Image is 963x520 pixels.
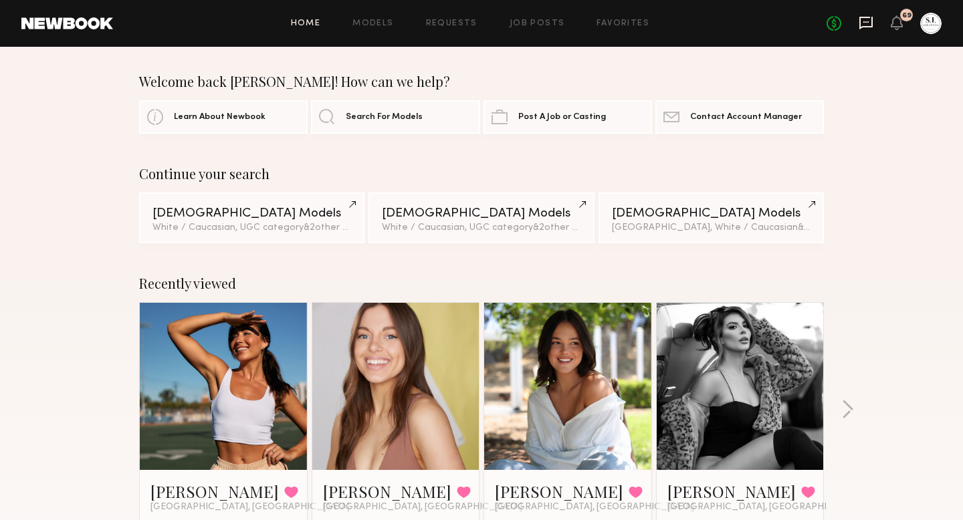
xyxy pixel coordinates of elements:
[291,19,321,28] a: Home
[667,502,867,513] span: [GEOGRAPHIC_DATA], [GEOGRAPHIC_DATA]
[346,113,423,122] span: Search For Models
[368,192,594,243] a: [DEMOGRAPHIC_DATA] ModelsWhite / Caucasian, UGC category&2other filters
[510,19,565,28] a: Job Posts
[495,502,694,513] span: [GEOGRAPHIC_DATA], [GEOGRAPHIC_DATA]
[150,502,350,513] span: [GEOGRAPHIC_DATA], [GEOGRAPHIC_DATA]
[139,275,824,291] div: Recently viewed
[323,481,451,502] a: [PERSON_NAME]
[612,223,811,233] div: [GEOGRAPHIC_DATA], White / Caucasian
[599,192,824,243] a: [DEMOGRAPHIC_DATA] Models[GEOGRAPHIC_DATA], White / Caucasian&2other filters
[495,481,623,502] a: [PERSON_NAME]
[174,113,265,122] span: Learn About Newbook
[352,19,393,28] a: Models
[139,192,364,243] a: [DEMOGRAPHIC_DATA] ModelsWhite / Caucasian, UGC category&2other filters
[798,223,862,232] span: & 2 other filter s
[484,100,652,134] a: Post A Job or Casting
[382,223,580,233] div: White / Caucasian, UGC category
[518,113,606,122] span: Post A Job or Casting
[612,207,811,220] div: [DEMOGRAPHIC_DATA] Models
[139,74,824,90] div: Welcome back [PERSON_NAME]! How can we help?
[533,223,597,232] span: & 2 other filter s
[655,100,824,134] a: Contact Account Manager
[152,207,351,220] div: [DEMOGRAPHIC_DATA] Models
[139,166,824,182] div: Continue your search
[311,100,479,134] a: Search For Models
[382,207,580,220] div: [DEMOGRAPHIC_DATA] Models
[667,481,796,502] a: [PERSON_NAME]
[150,481,279,502] a: [PERSON_NAME]
[902,12,912,19] div: 69
[152,223,351,233] div: White / Caucasian, UGC category
[304,223,368,232] span: & 2 other filter s
[597,19,649,28] a: Favorites
[323,502,522,513] span: [GEOGRAPHIC_DATA], [GEOGRAPHIC_DATA]
[690,113,802,122] span: Contact Account Manager
[139,100,308,134] a: Learn About Newbook
[426,19,477,28] a: Requests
